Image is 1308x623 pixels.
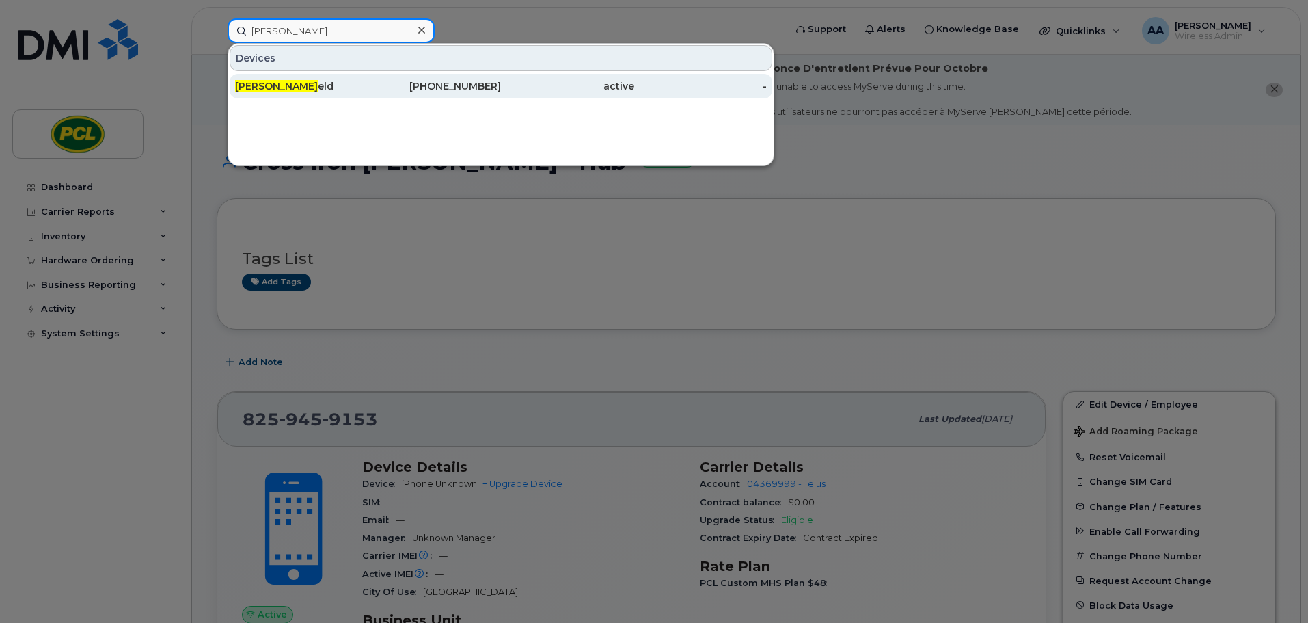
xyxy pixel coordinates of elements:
[368,79,502,93] div: [PHONE_NUMBER]
[235,80,318,92] span: [PERSON_NAME]
[501,79,634,93] div: active
[235,79,368,93] div: eld
[230,74,772,98] a: [PERSON_NAME]eld[PHONE_NUMBER]active-
[634,79,767,93] div: -
[230,45,772,71] div: Devices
